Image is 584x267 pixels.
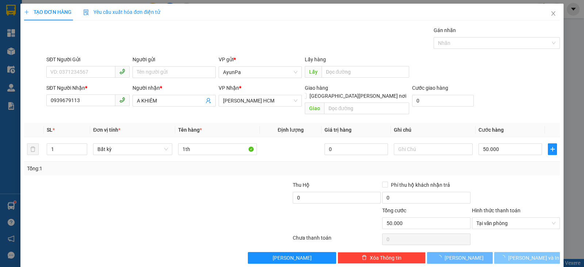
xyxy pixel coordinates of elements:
[219,55,302,63] div: VP gửi
[178,127,202,133] span: Tên hàng
[412,95,474,107] input: Cước giao hàng
[83,9,89,15] img: icon
[27,165,226,173] div: Tổng: 1
[46,84,130,92] div: SĐT Người Nhận
[93,127,120,133] span: Đơn vị tính
[434,27,456,33] label: Gán nhãn
[83,9,160,15] span: Yêu cầu xuất hóa đơn điện tử
[388,181,453,189] span: Phí thu hộ khách nhận trả
[292,234,381,247] div: Chưa thanh toán
[479,127,504,133] span: Cước hàng
[24,9,72,15] span: TẠO ĐƠN HÀNG
[119,69,125,74] span: phone
[205,98,211,104] span: user-add
[305,57,326,62] span: Lấy hàng
[24,9,29,15] span: plus
[412,85,448,91] label: Cước giao hàng
[494,252,560,264] button: [PERSON_NAME] và In
[324,102,410,114] input: Dọc đường
[132,84,216,92] div: Người nhận
[307,92,409,100] span: [GEOGRAPHIC_DATA][PERSON_NAME] nơi
[427,252,493,264] button: [PERSON_NAME]
[305,66,322,78] span: Lấy
[382,208,406,213] span: Tổng cước
[324,127,351,133] span: Giá trị hàng
[273,254,312,262] span: [PERSON_NAME]
[305,102,324,114] span: Giao
[370,254,401,262] span: Xóa Thông tin
[362,255,367,261] span: delete
[219,85,239,91] span: VP Nhận
[476,218,556,229] span: Tại văn phòng
[394,143,473,155] input: Ghi Chú
[132,55,216,63] div: Người gửi
[445,254,484,262] span: [PERSON_NAME]
[223,95,297,106] span: Trần Phú HCM
[472,208,520,213] label: Hình thức thanh toán
[550,11,556,16] span: close
[391,123,476,137] th: Ghi chú
[437,255,445,260] span: loading
[305,85,328,91] span: Giao hàng
[47,127,53,133] span: SL
[46,55,130,63] div: SĐT Người Gửi
[338,252,426,264] button: deleteXóa Thông tin
[322,66,410,78] input: Dọc đường
[548,143,557,155] button: plus
[97,144,168,155] span: Bất kỳ
[548,146,557,152] span: plus
[508,254,559,262] span: [PERSON_NAME] và In
[500,255,508,260] span: loading
[178,143,257,155] input: VD: Bàn, Ghế
[543,4,564,24] button: Close
[119,97,125,103] span: phone
[223,67,297,78] span: AyunPa
[278,127,304,133] span: Định lượng
[293,182,310,188] span: Thu Hộ
[248,252,336,264] button: [PERSON_NAME]
[27,143,39,155] button: delete
[324,143,388,155] input: 0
